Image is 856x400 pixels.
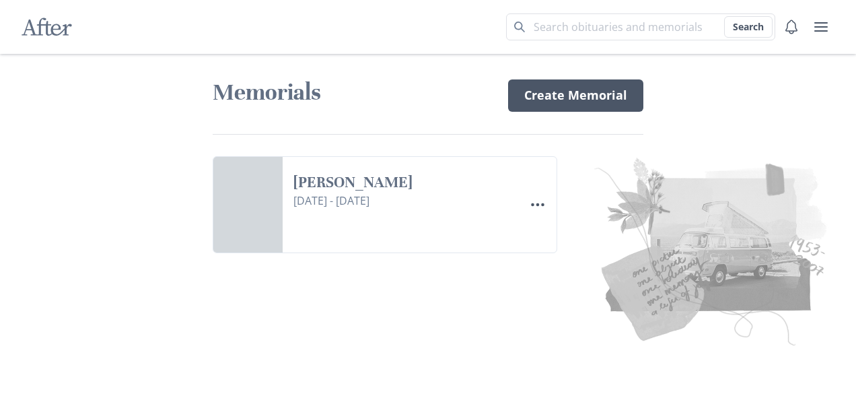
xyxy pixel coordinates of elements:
input: Search term [506,13,775,40]
button: user menu [808,13,834,40]
h1: Memorials [213,78,492,107]
a: [PERSON_NAME] [293,173,513,193]
button: Search [724,16,773,38]
a: Create Memorial [508,79,643,112]
button: Notifications [778,13,805,40]
button: Options [524,191,551,218]
img: Collage of old pictures and notes [406,150,834,350]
